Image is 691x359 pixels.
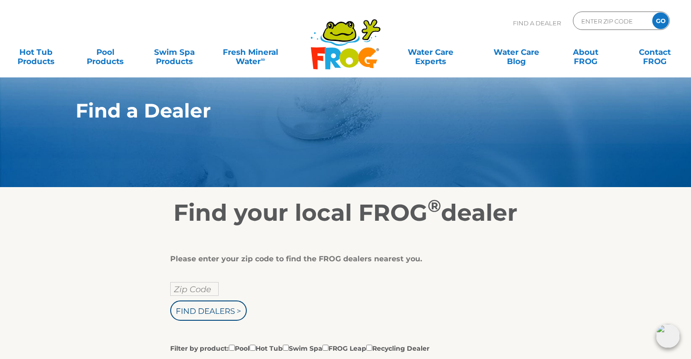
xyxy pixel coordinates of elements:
label: Filter by product: Pool Hot Tub Swim Spa FROG Leap Recycling Dealer [170,343,429,353]
input: Filter by product:PoolHot TubSwim SpaFROG LeapRecycling Dealer [366,345,372,351]
sup: ∞ [261,56,265,63]
a: Hot TubProducts [9,43,63,61]
input: Filter by product:PoolHot TubSwim SpaFROG LeapRecycling Dealer [283,345,289,351]
input: GO [652,12,669,29]
h2: Find your local FROG dealer [62,199,629,227]
div: Please enter your zip code to find the FROG dealers nearest you. [170,254,514,264]
a: Water CareBlog [489,43,543,61]
a: Swim SpaProducts [148,43,202,61]
p: Find A Dealer [513,12,561,35]
input: Filter by product:PoolHot TubSwim SpaFROG LeapRecycling Dealer [229,345,235,351]
input: Filter by product:PoolHot TubSwim SpaFROG LeapRecycling Dealer [250,345,256,351]
sup: ® [428,195,441,216]
img: openIcon [656,324,680,348]
input: Filter by product:PoolHot TubSwim SpaFROG LeapRecycling Dealer [322,345,328,351]
input: Find Dealers > [170,300,247,321]
a: AboutFROG [559,43,613,61]
a: PoolProducts [78,43,132,61]
input: Zip Code Form [580,14,643,28]
a: Water CareExperts [387,43,475,61]
h1: Find a Dealer [76,100,572,122]
a: Fresh MineralWater∞ [217,43,284,61]
a: ContactFROG [628,43,682,61]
